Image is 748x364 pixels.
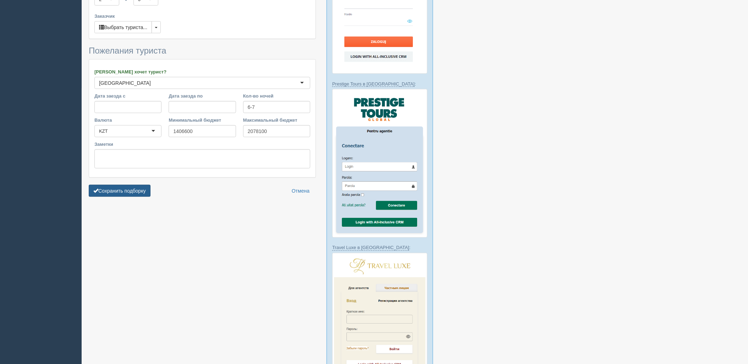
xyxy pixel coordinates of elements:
label: Валюта [94,117,162,123]
a: Prestige Tours в [GEOGRAPHIC_DATA] [332,81,415,87]
label: Заказчик [94,13,310,20]
div: [GEOGRAPHIC_DATA] [99,79,151,87]
img: prestige-tours-login-via-crm-for-travel-agents.png [332,89,427,237]
p: : [332,81,427,87]
label: Максимальный бюджет [243,117,310,123]
label: Заметки [94,141,310,148]
span: Пожелания туриста [89,46,166,55]
input: 7-10 или 7,10,14 [243,101,310,113]
label: Кол-во ночей [243,93,310,99]
a: Travel Luxe в [GEOGRAPHIC_DATA] [332,245,409,251]
label: Минимальный бюджет [169,117,236,123]
a: Отмена [287,185,314,197]
p: : [332,244,427,251]
button: Выбрать туриста... [94,21,152,33]
div: KZT [99,128,108,135]
label: [PERSON_NAME] хочет турист? [94,68,310,75]
label: Дата заезда по [169,93,236,99]
label: Дата заезда с [94,93,162,99]
button: Сохранить подборку [89,185,151,197]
